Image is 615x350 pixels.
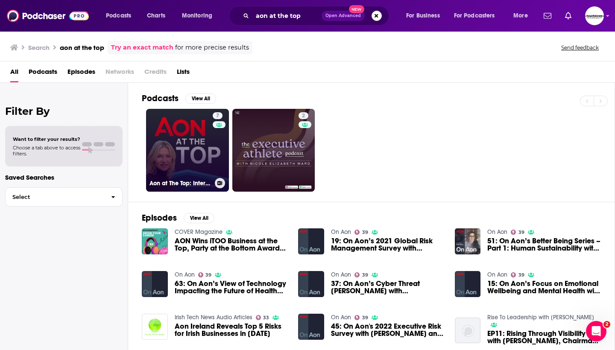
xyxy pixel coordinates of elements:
button: open menu [176,9,223,23]
span: 39 [362,273,368,277]
a: Try an exact match [111,43,173,52]
span: 39 [362,316,368,320]
h2: Podcasts [142,93,179,104]
span: For Business [406,10,440,22]
a: 2 [232,109,315,192]
span: Networks [105,65,134,82]
h3: Aon at The Top: Interviewing Executives on their Paths to the C-Suite and Boardroom [149,180,211,187]
a: 39 [354,230,368,235]
span: for more precise results [175,43,249,52]
span: Open Advanced [325,14,361,18]
button: open menu [507,9,539,23]
img: 45: On Aon's 2022 Executive Risk Survey with Lambros Lambrou and Lori Goltermann [298,314,324,340]
a: On Aon [331,271,351,278]
span: Aon Ireland Reveals Top 5 Risks for Irish Businesses in [DATE] [175,323,288,337]
span: Logged in as jvervelde [585,6,604,25]
img: EP11: Rising Through Visibility with Marguerite Soeteman-Reijnen, Chairman Executive Board of Aon... [455,318,481,344]
a: 45: On Aon's 2022 Executive Risk Survey with Lambros Lambrou and Lori Goltermann [331,323,445,337]
a: On Aon [175,271,195,278]
a: 39 [354,315,368,320]
span: 39 [205,273,211,277]
a: 19: On Aon’s 2021 Global Risk Management Survey with Rory Moloney [331,237,445,252]
h3: aon at the top [60,44,104,52]
a: 33 [256,315,269,320]
span: New [349,5,364,13]
button: View All [185,93,216,104]
a: Irish Tech News Audio Articles [175,314,252,321]
span: 39 [362,230,368,234]
button: View All [184,213,214,223]
span: 19: On Aon’s 2021 Global Risk Management Survey with [PERSON_NAME] [331,237,445,252]
a: Rise To Leadership with Ebere Akadiri [487,314,594,321]
img: Podchaser - Follow, Share and Rate Podcasts [7,8,89,24]
a: 37: On Aon’s Cyber Threat Hunt with Samantha Billy and Jonathan Rajewski [331,280,445,295]
a: EP11: Rising Through Visibility with Marguerite Soeteman-Reijnen, Chairman Executive Board of Aon... [487,330,601,344]
p: Saved Searches [5,173,123,181]
span: 2 [302,112,305,120]
img: Aon Ireland Reveals Top 5 Risks for Irish Businesses in 2025 [142,314,168,340]
a: Charts [141,9,170,23]
a: PodcastsView All [142,93,216,104]
a: Aon Ireland Reveals Top 5 Risks for Irish Businesses in 2025 [175,323,288,337]
span: Podcasts [106,10,131,22]
a: EpisodesView All [142,213,214,223]
button: Show profile menu [585,6,604,25]
a: 15: On Aon’s Focus on Emotional Wellbeing and Mental Health with Shekhar Saxena [487,280,601,295]
span: 37: On Aon’s Cyber Threat [PERSON_NAME] with [PERSON_NAME] [PERSON_NAME] and [PERSON_NAME] [331,280,445,295]
img: 19: On Aon’s 2021 Global Risk Management Survey with Rory Moloney [298,228,324,254]
span: Select [6,194,104,200]
a: Episodes [67,65,95,82]
a: On Aon [487,228,507,236]
button: Select [5,187,123,207]
span: 39 [518,273,524,277]
span: EP11: Rising Through Visibility with [PERSON_NAME], Chairman Executive Board of Aon Holdings, CMO... [487,330,601,344]
button: Send feedback [559,44,601,51]
img: 15: On Aon’s Focus on Emotional Wellbeing and Mental Health with Shekhar Saxena [455,271,481,297]
span: 15: On Aon’s Focus on Emotional Wellbeing and Mental Health with [PERSON_NAME] [487,280,601,295]
span: 39 [518,230,524,234]
a: 51: On Aon’s Better Being Series – Part 1: Human Sustainability with Rachel Fellowes and Lisa Ste... [487,237,601,252]
a: 39 [354,272,368,277]
div: Search podcasts, credits, & more... [237,6,397,26]
button: open menu [100,9,142,23]
a: 7 [213,112,223,119]
h2: Filter By [5,105,123,117]
img: 37: On Aon’s Cyber Threat Hunt with Samantha Billy and Jonathan Rajewski [298,271,324,297]
span: Choose a tab above to access filters. [13,145,80,157]
a: 7Aon at The Top: Interviewing Executives on their Paths to the C-Suite and Boardroom [146,109,229,192]
span: AON Wins iTOO Business at the Top, Party at the Bottom Award with [PERSON_NAME] Podcast [175,237,288,252]
a: 39 [511,230,524,235]
span: Monitoring [182,10,212,22]
button: open menu [448,9,507,23]
button: open menu [400,9,451,23]
span: 33 [263,316,269,320]
a: AON Wins iTOO Business at the Top, Party at the Bottom Award with Tony Webster Podcast [175,237,288,252]
iframe: Intercom live chat [586,321,606,341]
a: 63: On Aon’s View of Technology Impacting the Future of Health and Benefits [175,280,288,295]
span: 45: On Aon's 2022 Executive Risk Survey with [PERSON_NAME] and [PERSON_NAME] [331,323,445,337]
span: Credits [144,65,167,82]
a: AON Wins iTOO Business at the Top, Party at the Bottom Award with Tony Webster Podcast [142,228,168,254]
span: All [10,65,18,82]
a: Show notifications dropdown [562,9,575,23]
span: Charts [147,10,165,22]
a: Show notifications dropdown [540,9,555,23]
input: Search podcasts, credits, & more... [252,9,322,23]
a: On Aon [331,228,351,236]
a: On Aon [331,314,351,321]
span: For Podcasters [454,10,495,22]
img: 51: On Aon’s Better Being Series – Part 1: Human Sustainability with Rachel Fellowes and Lisa Ste... [455,228,481,254]
img: 63: On Aon’s View of Technology Impacting the Future of Health and Benefits [142,271,168,297]
a: Lists [177,65,190,82]
a: COVER Magazine [175,228,223,236]
a: Podcasts [29,65,57,82]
